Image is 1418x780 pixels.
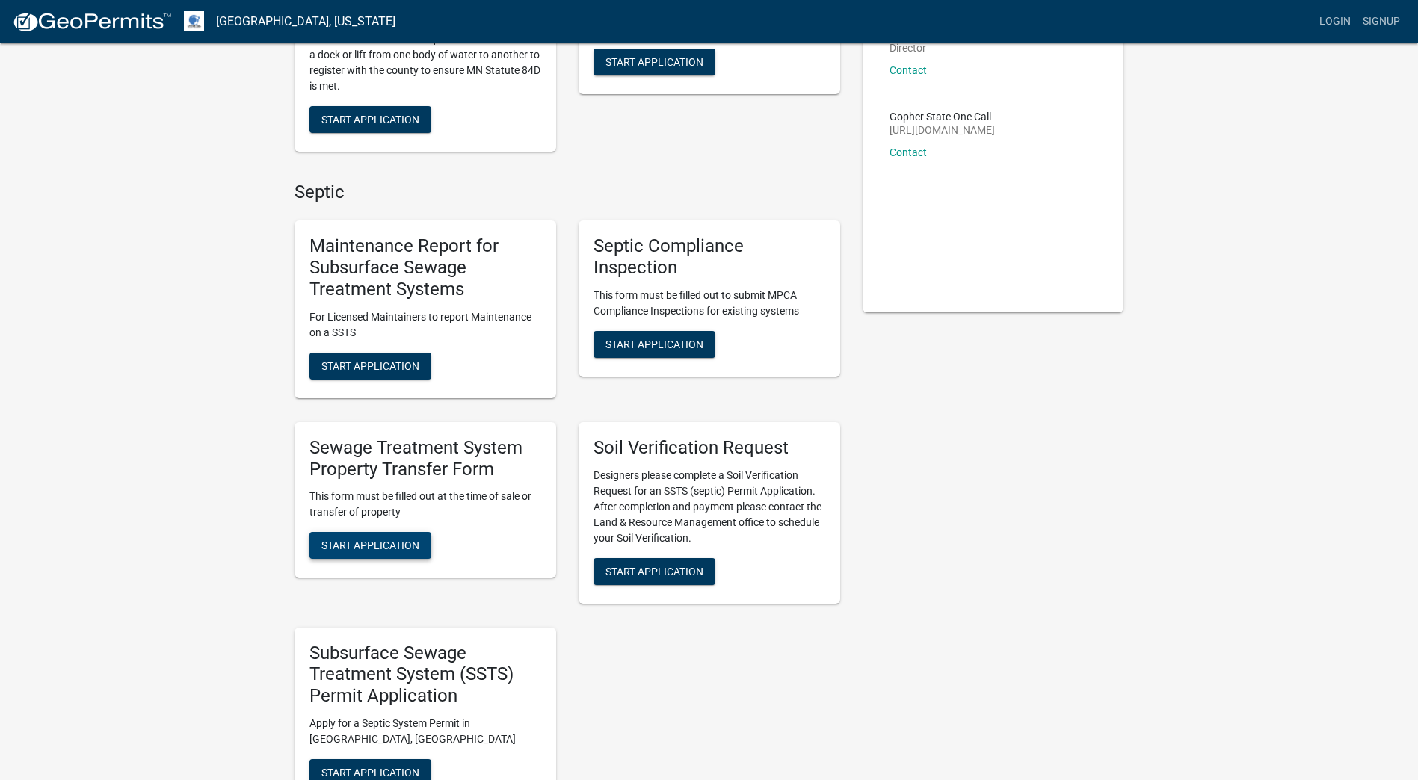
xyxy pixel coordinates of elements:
[890,43,970,53] p: Director
[594,288,825,319] p: This form must be filled out to submit MPCA Compliance Inspections for existing systems
[605,56,703,68] span: Start Application
[309,489,541,520] p: This form must be filled out at the time of sale or transfer of property
[309,309,541,341] p: For Licensed Maintainers to report Maintenance on a SSTS
[184,11,204,31] img: Otter Tail County, Minnesota
[309,106,431,133] button: Start Application
[594,437,825,459] h5: Soil Verification Request
[594,331,715,358] button: Start Application
[605,565,703,577] span: Start Application
[321,359,419,371] span: Start Application
[594,235,825,279] h5: Septic Compliance Inspection
[295,182,840,203] h4: Septic
[309,437,541,480] h5: Sewage Treatment System Property Transfer Form
[321,113,419,125] span: Start Application
[605,338,703,350] span: Start Application
[309,532,431,559] button: Start Application
[1357,7,1406,36] a: Signup
[890,146,927,158] a: Contact
[309,716,541,747] p: Apply for a Septic System Permit in [GEOGRAPHIC_DATA], [GEOGRAPHIC_DATA]
[890,111,995,122] p: Gopher State One Call
[216,9,395,34] a: [GEOGRAPHIC_DATA], [US_STATE]
[594,558,715,585] button: Start Application
[309,235,541,300] h5: Maintenance Report for Subsurface Sewage Treatment Systems
[1313,7,1357,36] a: Login
[594,468,825,546] p: Designers please complete a Soil Verification Request for an SSTS (septic) Permit Application. Af...
[309,643,541,707] h5: Subsurface Sewage Treatment System (SSTS) Permit Application
[321,766,419,778] span: Start Application
[321,539,419,551] span: Start Application
[890,64,927,76] a: Contact
[594,49,715,75] button: Start Application
[890,125,995,135] p: [URL][DOMAIN_NAME]
[309,353,431,380] button: Start Application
